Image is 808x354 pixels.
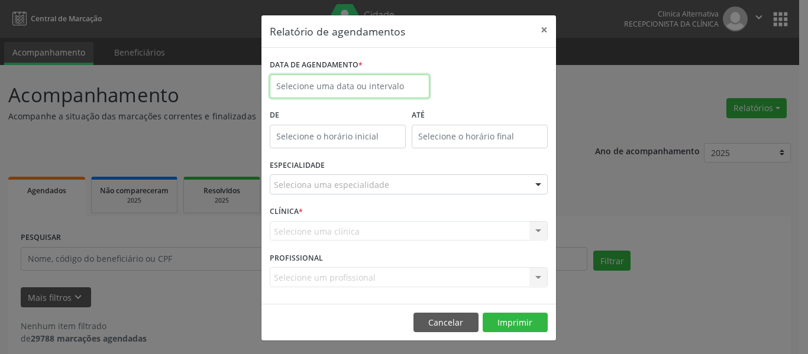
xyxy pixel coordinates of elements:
h5: Relatório de agendamentos [270,24,405,39]
button: Cancelar [413,313,479,333]
input: Selecione o horário inicial [270,125,406,148]
label: De [270,106,406,125]
label: ESPECIALIDADE [270,157,325,175]
label: CLÍNICA [270,203,303,221]
span: Seleciona uma especialidade [274,178,389,191]
button: Close [532,15,556,44]
label: ATÉ [412,106,548,125]
label: PROFISSIONAL [270,249,323,267]
input: Selecione uma data ou intervalo [270,74,429,98]
button: Imprimir [483,313,548,333]
input: Selecione o horário final [412,125,548,148]
label: DATA DE AGENDAMENTO [270,56,363,74]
